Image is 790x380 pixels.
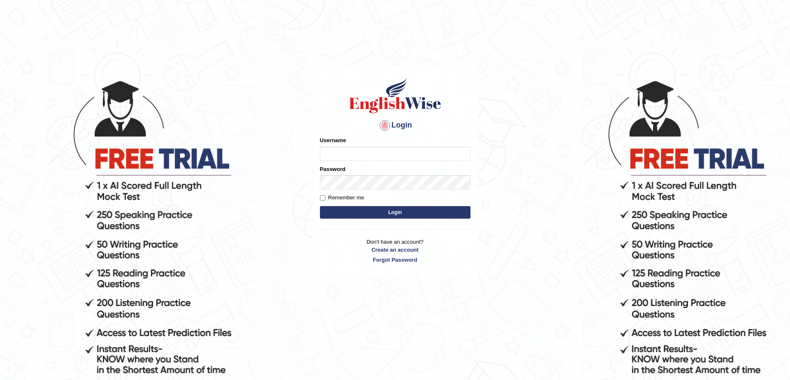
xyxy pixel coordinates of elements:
button: Login [320,206,470,219]
input: Remember me [320,195,325,201]
label: Username [320,136,346,144]
img: Logo of English Wise sign in for intelligent practice with AI [348,77,443,115]
p: Don't have an account? [320,238,470,264]
h4: Login [320,119,470,132]
a: Create an account [320,246,470,254]
label: Password [320,165,345,173]
a: Forgot Password [320,256,470,264]
label: Remember me [320,194,364,202]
